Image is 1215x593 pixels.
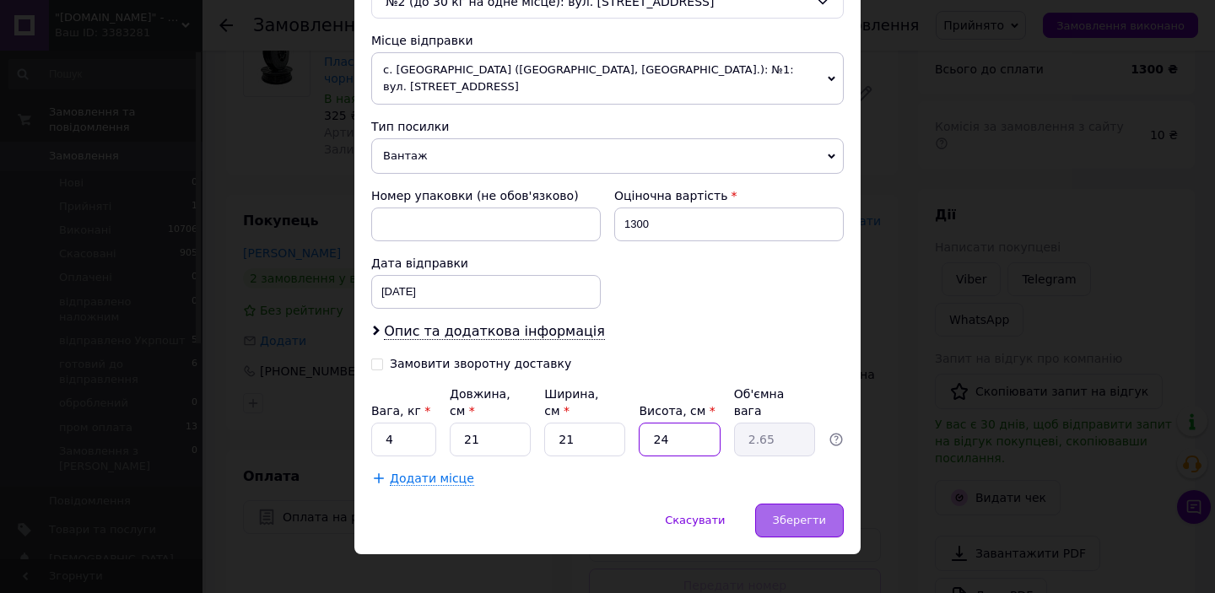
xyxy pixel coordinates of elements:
div: Дата відправки [371,255,601,272]
span: Місце відправки [371,34,473,47]
div: Об'ємна вага [734,385,815,419]
label: Ширина, см [544,387,598,418]
label: Вага, кг [371,404,430,418]
label: Довжина, см [450,387,510,418]
span: с. [GEOGRAPHIC_DATA] ([GEOGRAPHIC_DATA], [GEOGRAPHIC_DATA].): №1: вул. [STREET_ADDRESS] [371,52,844,105]
div: Оціночна вартість [614,187,844,204]
label: Висота, см [639,404,715,418]
span: Вантаж [371,138,844,174]
div: Номер упаковки (не обов'язково) [371,187,601,204]
span: Скасувати [665,514,725,526]
span: Тип посилки [371,120,449,133]
span: Додати місце [390,472,474,486]
span: Зберегти [773,514,826,526]
span: Опис та додаткова інформація [384,323,605,340]
div: Замовити зворотну доставку [390,357,571,371]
